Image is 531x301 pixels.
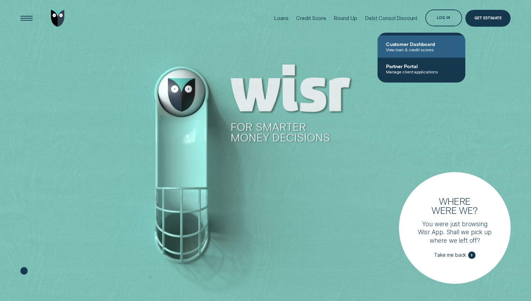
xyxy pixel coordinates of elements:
a: Partner PortalManage client applications [378,58,465,80]
span: Partner Portal [386,63,457,69]
a: Customer DashboardView loan & credit scores [378,35,465,58]
span: View loan & credit scores [386,47,457,52]
div: Credit Score [296,15,326,21]
div: Debt Consol Discount [365,15,418,21]
span: Manage client applications [386,69,457,74]
div: Loans [274,15,288,21]
button: Open Menu [18,10,35,26]
h3: Where were we? [428,196,482,215]
span: Customer Dashboard [386,41,457,47]
a: Get Estimate [465,10,511,26]
p: You were just browsing Wisr App. Shall we pick up where we left off? [418,220,492,245]
button: Log in [425,9,462,26]
div: Round Up [334,15,357,21]
a: Where were we?You were just browsing Wisr App. Shall we pick up where we left off?Take me back [399,172,511,284]
img: Wisr [51,10,65,26]
span: Take me back [434,252,466,258]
